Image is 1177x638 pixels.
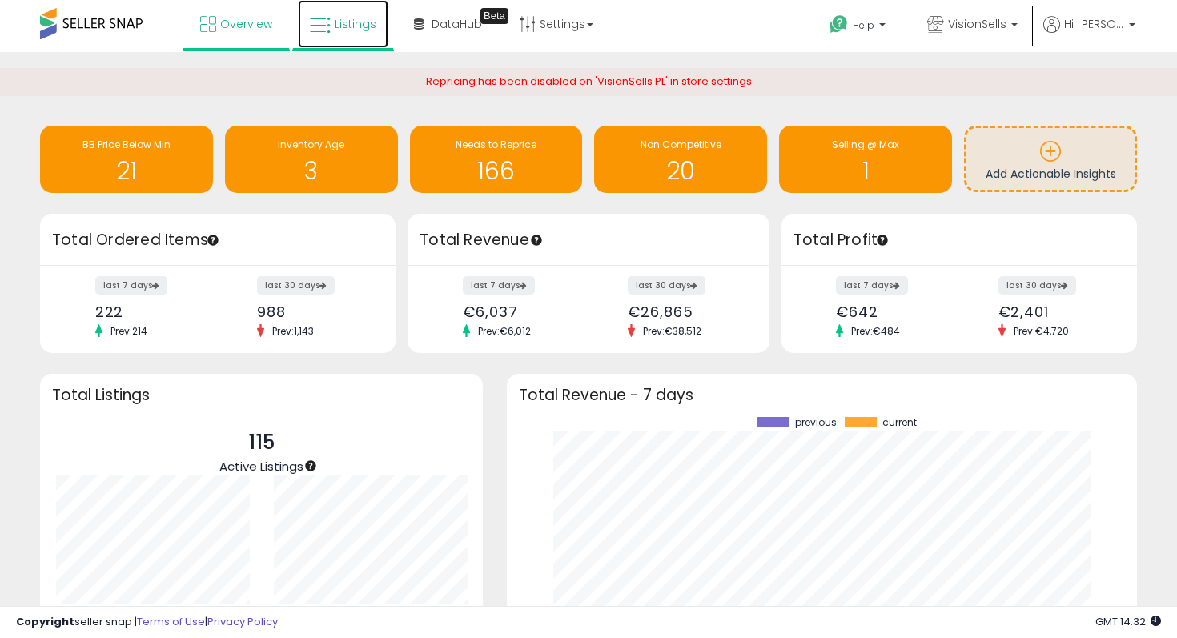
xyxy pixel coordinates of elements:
span: BB Price Below Min [82,138,171,151]
span: Listings [335,16,376,32]
div: €642 [836,303,946,320]
label: last 30 days [628,276,705,295]
h3: Total Ordered Items [52,229,384,251]
span: Prev: 1,143 [264,324,322,338]
span: Non Competitive [641,138,721,151]
label: last 30 days [257,276,335,295]
span: Prev: €6,012 [470,324,539,338]
a: Help [817,2,902,52]
span: Repricing has been disabled on 'VisionSells PL' in store settings [426,74,752,89]
div: Tooltip anchor [529,233,544,247]
div: 222 [95,303,206,320]
span: Hi [PERSON_NAME] [1064,16,1124,32]
label: last 30 days [998,276,1076,295]
span: Prev: €4,720 [1006,324,1077,338]
span: Active Listings [219,458,303,475]
i: Get Help [829,14,849,34]
div: Tooltip anchor [875,233,890,247]
a: Selling @ Max 1 [779,126,952,193]
span: Add Actionable Insights [986,166,1116,182]
a: Privacy Policy [207,614,278,629]
a: Non Competitive 20 [594,126,767,193]
h1: 21 [48,158,205,184]
span: Selling @ Max [832,138,899,151]
span: Prev: 214 [102,324,155,338]
h3: Total Revenue - 7 days [519,389,1125,401]
p: 115 [219,427,303,458]
span: Overview [220,16,272,32]
a: BB Price Below Min 21 [40,126,213,193]
span: Needs to Reprice [456,138,536,151]
div: Tooltip anchor [480,8,508,24]
div: Tooltip anchor [303,459,318,473]
div: Tooltip anchor [206,233,220,247]
a: Hi [PERSON_NAME] [1043,16,1135,52]
span: previous [795,417,837,428]
b: 115 [117,603,133,622]
span: 2025-09-17 14:32 GMT [1095,614,1161,629]
h1: 166 [418,158,575,184]
h1: 1 [787,158,944,184]
div: seller snap | | [16,615,278,630]
span: Prev: €38,512 [635,324,709,338]
label: last 7 days [463,276,535,295]
div: €26,865 [628,303,741,320]
div: €2,401 [998,303,1109,320]
h3: Total Listings [52,389,471,401]
span: VisionSells [948,16,1006,32]
h3: Total Revenue [420,229,757,251]
span: Prev: €484 [843,324,908,338]
span: DataHub [432,16,482,32]
h1: 20 [602,158,759,184]
a: Terms of Use [137,614,205,629]
label: last 7 days [95,276,167,295]
span: Help [853,18,874,32]
a: Needs to Reprice 166 [410,126,583,193]
label: last 7 days [836,276,908,295]
div: €6,037 [463,303,576,320]
h3: Total Profit [793,229,1125,251]
strong: Copyright [16,614,74,629]
span: Inventory Age [278,138,344,151]
b: 67 [334,603,351,622]
span: current [882,417,917,428]
a: Add Actionable Insights [966,128,1135,190]
a: Inventory Age 3 [225,126,398,193]
h1: 3 [233,158,390,184]
div: 988 [257,303,368,320]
